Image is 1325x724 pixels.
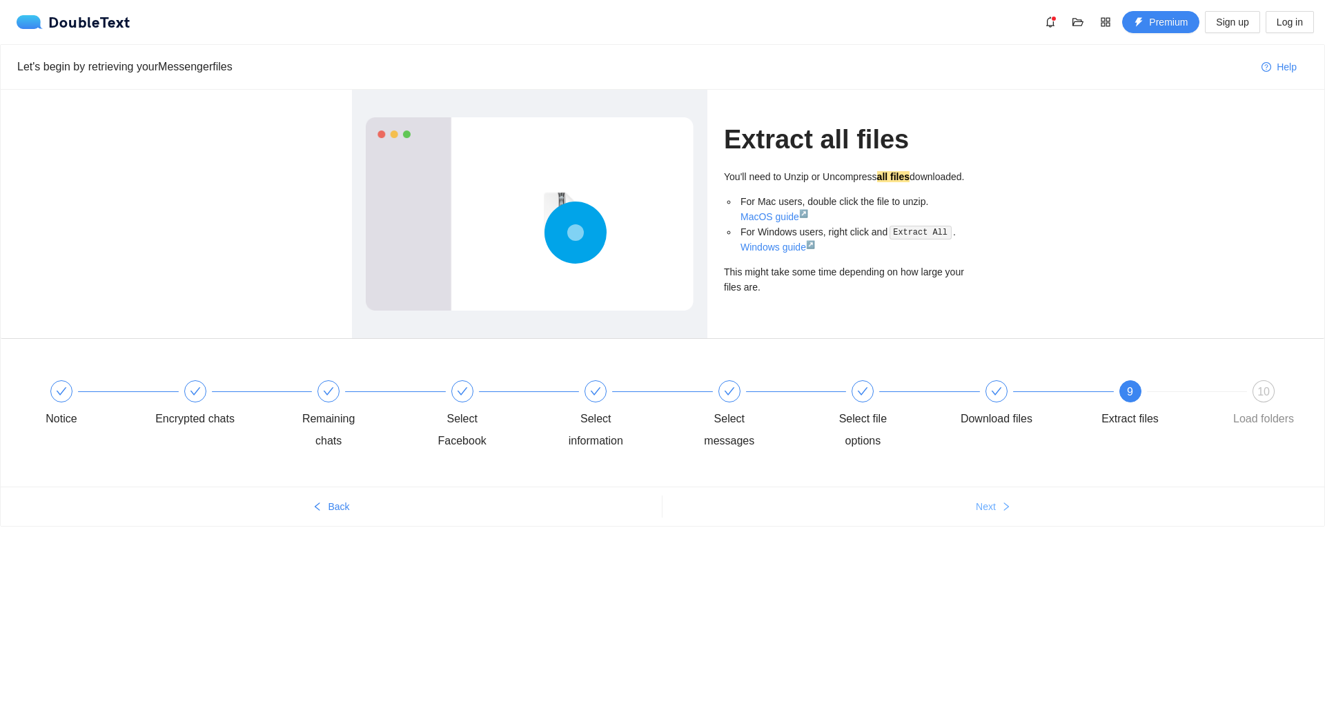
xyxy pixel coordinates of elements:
span: question-circle [1262,62,1271,73]
span: Premium [1149,14,1188,30]
div: Let's begin by retrieving your Messenger files [17,58,1250,75]
button: folder-open [1067,11,1089,33]
span: check [457,386,468,397]
div: Select information [556,380,689,452]
span: 9 [1127,386,1133,398]
button: Sign up [1205,11,1259,33]
div: DoubleText [17,15,130,29]
code: Extract All [890,226,952,239]
span: Log in [1277,14,1303,30]
div: Notice [46,408,77,430]
div: Remaining chats [288,380,422,452]
div: Download files [956,380,1090,430]
h1: Extract all files [724,124,973,156]
strong: all files [877,171,910,182]
button: Nextright [662,496,1324,518]
span: check [724,386,735,397]
span: Help [1277,59,1297,75]
div: You'll need to Unzip or Uncompress downloaded. [724,169,973,184]
div: 9Extract files [1090,380,1224,430]
a: Windows guide↗ [740,242,815,253]
a: MacOS guide↗ [740,211,808,222]
div: Notice [21,380,155,430]
span: folder-open [1068,17,1088,28]
div: Select information [556,408,636,452]
div: Select messages [689,408,769,452]
div: Remaining chats [288,408,369,452]
div: Select file options [823,380,956,452]
button: thunderboltPremium [1122,11,1199,33]
span: check [857,386,868,397]
li: For Windows users, right click and . [738,224,973,255]
button: leftBack [1,496,662,518]
span: check [590,386,601,397]
span: check [56,386,67,397]
div: Download files [961,408,1032,430]
span: appstore [1095,17,1116,28]
span: check [190,386,201,397]
span: Next [976,499,996,514]
div: Load folders [1233,408,1294,430]
div: Select Facebook [422,380,556,452]
li: For Mac users, double click the file to unzip. [738,194,973,224]
span: thunderbolt [1134,17,1144,28]
button: question-circleHelp [1250,56,1308,78]
span: Back [328,499,349,514]
div: Extract files [1101,408,1159,430]
div: This might take some time depending on how large your files are. [724,264,973,295]
span: left [313,502,322,513]
sup: ↗ [806,240,815,248]
span: check [991,386,1002,397]
span: bell [1040,17,1061,28]
div: Encrypted chats [155,408,235,430]
button: bell [1039,11,1061,33]
div: Select Facebook [422,408,502,452]
span: 10 [1257,386,1270,398]
sup: ↗ [799,209,808,217]
span: check [323,386,334,397]
div: 10Load folders [1224,380,1304,430]
span: right [1001,502,1011,513]
button: Log in [1266,11,1314,33]
span: Sign up [1216,14,1248,30]
button: appstore [1095,11,1117,33]
div: Select file options [823,408,903,452]
a: logoDoubleText [17,15,130,29]
div: Select messages [689,380,823,452]
img: logo [17,15,48,29]
div: Encrypted chats [155,380,289,430]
